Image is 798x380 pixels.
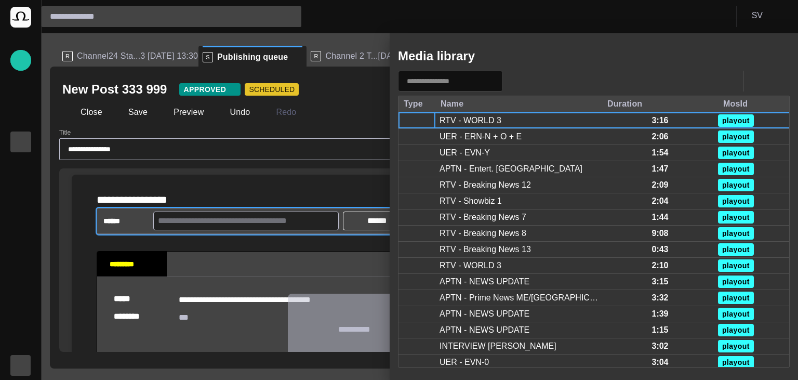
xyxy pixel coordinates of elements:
[440,244,531,255] div: RTV - Breaking News 13
[440,292,598,304] div: APTN - Prime News ME/EUROPE
[722,165,750,173] span: playout
[440,357,489,368] div: UER - EVN-0
[440,260,501,271] div: RTV - WORLD 3
[651,179,668,191] div: 2:09
[651,244,668,255] div: 0:43
[651,292,668,304] div: 3:32
[651,276,668,287] div: 3:15
[440,195,502,207] div: RTV - Showbiz 1
[440,340,556,352] div: INTERVIEW NAIM KASSEM
[651,163,668,175] div: 1:47
[651,308,668,320] div: 1:39
[722,326,750,334] span: playout
[722,294,750,302] span: playout
[722,359,750,366] span: playout
[440,228,526,239] div: RTV - Breaking News 8
[651,147,668,159] div: 1:54
[440,276,529,287] div: APTN - NEWS UPDATE
[722,343,750,350] span: playout
[607,99,642,109] div: Duration
[722,198,750,205] span: playout
[651,324,668,336] div: 1:15
[440,147,490,159] div: UER - EVN-Y
[722,149,750,156] span: playout
[440,308,529,320] div: APTN - NEWS UPDATE
[404,99,423,109] div: Type
[651,260,668,271] div: 2:10
[722,133,750,140] span: playout
[722,310,750,318] span: playout
[651,357,668,368] div: 3:04
[651,340,668,352] div: 3:02
[440,131,522,142] div: UER - ERN-N + O + E
[722,246,750,253] span: playout
[385,207,402,236] div: Resize sidebar
[722,117,750,124] span: playout
[651,228,668,239] div: 9:08
[440,163,582,175] div: APTN - Entert. EUROPE
[722,214,750,221] span: playout
[723,99,748,109] div: MosId
[651,115,668,126] div: 3:16
[651,195,668,207] div: 2:04
[722,181,750,189] span: playout
[440,212,526,223] div: RTV - Breaking News 7
[441,99,463,109] div: Name
[440,179,531,191] div: RTV - Breaking News 12
[722,262,750,269] span: playout
[722,278,750,285] span: playout
[722,230,750,237] span: playout
[651,212,668,223] div: 1:44
[440,324,529,336] div: APTN - NEWS UPDATE
[440,115,501,126] div: RTV - WORLD 3
[398,49,475,63] h2: Media library
[651,131,668,142] div: 2:06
